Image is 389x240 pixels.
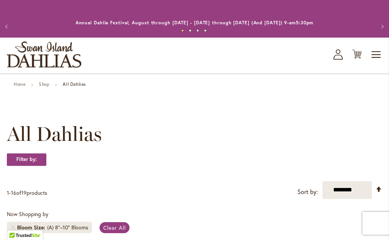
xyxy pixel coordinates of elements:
a: Remove Bloom Size (A) 8"–10" Blooms [11,225,15,230]
label: Sort by: [297,185,318,199]
button: 3 of 4 [196,29,199,32]
span: 19 [21,189,27,196]
span: 16 [11,189,16,196]
a: Home [14,81,25,87]
span: Now Shopping by [7,210,48,218]
div: (A) 8"–10" Blooms [47,224,88,231]
strong: All Dahlias [63,81,86,87]
button: 4 of 4 [204,29,207,32]
a: Shop [39,81,49,87]
a: Clear All [100,222,130,233]
span: Bloom Size [17,224,47,231]
button: Next [374,19,389,34]
p: - of products [7,187,47,199]
a: store logo [7,41,81,68]
strong: Filter by: [7,153,46,166]
span: 1 [7,189,9,196]
a: Annual Dahlia Festival, August through [DATE] - [DATE] through [DATE] (And [DATE]) 9-am5:30pm [76,20,314,25]
span: Clear All [103,224,126,231]
button: 1 of 4 [181,29,184,32]
button: 2 of 4 [189,29,191,32]
span: All Dahlias [7,123,102,145]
